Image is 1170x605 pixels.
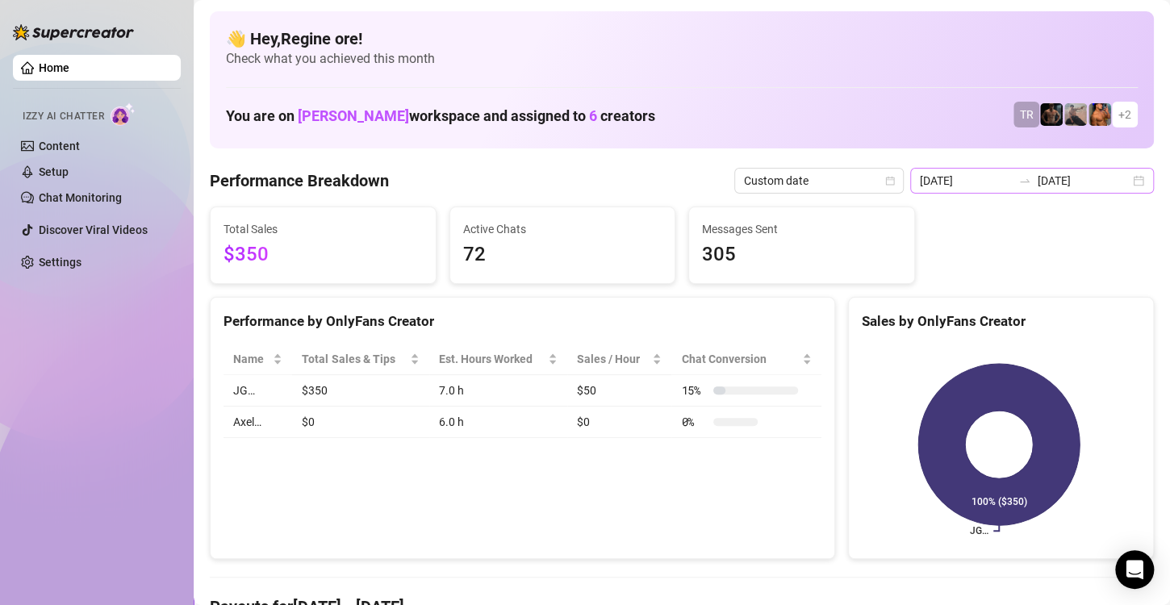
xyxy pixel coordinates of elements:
[702,220,901,238] span: Messages Sent
[920,172,1012,190] input: Start date
[224,407,292,438] td: Axel…
[702,240,901,270] span: 305
[39,223,148,236] a: Discover Viral Videos
[1115,550,1154,589] div: Open Intercom Messenger
[681,382,707,399] span: 15 %
[1038,172,1130,190] input: End date
[1040,103,1063,126] img: Trent
[567,344,671,375] th: Sales / Hour
[226,27,1138,50] h4: 👋 Hey, Regine ore !
[439,350,545,368] div: Est. Hours Worked
[862,311,1140,332] div: Sales by OnlyFans Creator
[681,413,707,431] span: 0 %
[39,61,69,74] a: Home
[1018,174,1031,187] span: swap-right
[111,102,136,126] img: AI Chatter
[302,350,407,368] span: Total Sales & Tips
[1020,106,1034,123] span: TR
[224,375,292,407] td: JG…
[292,375,429,407] td: $350
[744,169,894,193] span: Custom date
[567,375,671,407] td: $50
[1089,103,1111,126] img: JG
[885,176,895,186] span: calendar
[39,191,122,204] a: Chat Monitoring
[1018,174,1031,187] span: to
[429,407,567,438] td: 6.0 h
[1064,103,1087,126] img: LC
[970,525,988,536] text: JG…
[226,107,655,125] h1: You are on workspace and assigned to creators
[292,407,429,438] td: $0
[292,344,429,375] th: Total Sales & Tips
[671,344,821,375] th: Chat Conversion
[224,344,292,375] th: Name
[463,240,662,270] span: 72
[577,350,649,368] span: Sales / Hour
[23,109,104,124] span: Izzy AI Chatter
[429,375,567,407] td: 7.0 h
[39,140,80,152] a: Content
[210,169,389,192] h4: Performance Breakdown
[39,165,69,178] a: Setup
[463,220,662,238] span: Active Chats
[13,24,134,40] img: logo-BBDzfeDw.svg
[224,311,821,332] div: Performance by OnlyFans Creator
[226,50,1138,68] span: Check what you achieved this month
[681,350,798,368] span: Chat Conversion
[224,220,423,238] span: Total Sales
[589,107,597,124] span: 6
[39,256,81,269] a: Settings
[233,350,270,368] span: Name
[298,107,409,124] span: [PERSON_NAME]
[1118,106,1131,123] span: + 2
[224,240,423,270] span: $350
[567,407,671,438] td: $0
